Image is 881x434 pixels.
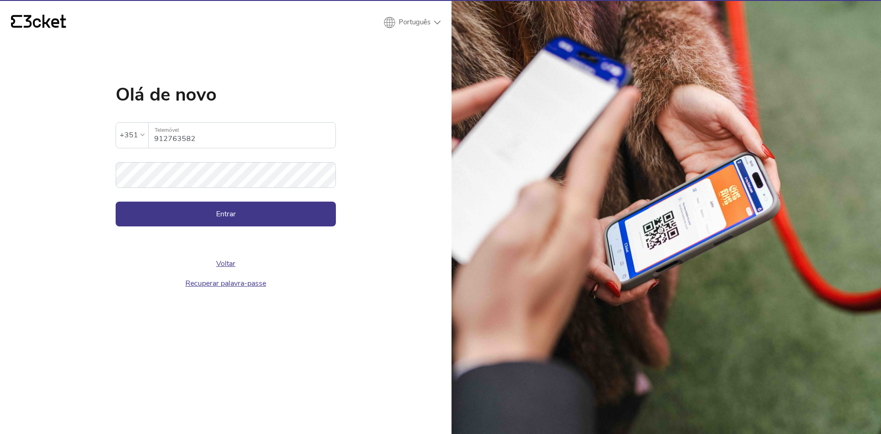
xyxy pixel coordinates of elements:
a: Recuperar palavra-passe [185,278,266,288]
a: Voltar [216,259,235,269]
div: +351 [120,128,138,142]
g: {' '} [11,15,22,28]
input: Telemóvel [154,123,335,148]
button: Entrar [116,202,336,226]
h1: Olá de novo [116,85,336,104]
label: Palavra-passe [116,162,336,177]
a: {' '} [11,15,66,30]
label: Telemóvel [149,123,335,138]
